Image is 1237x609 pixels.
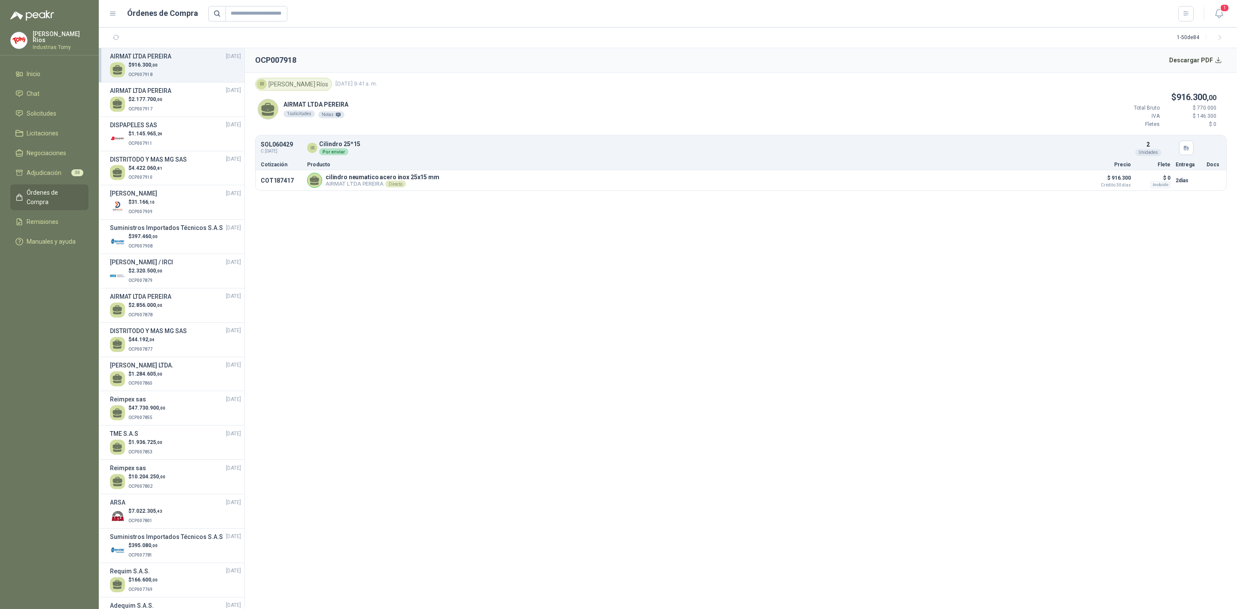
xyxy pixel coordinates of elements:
[128,130,162,138] p: $
[226,567,241,575] span: [DATE]
[307,162,1083,167] p: Producto
[131,405,165,411] span: 47.730.900
[128,542,158,550] p: $
[1108,91,1216,104] p: $
[385,181,406,187] div: Directo
[127,7,198,19] h1: Órdenes de Compra
[1088,162,1131,167] p: Precio
[226,327,241,335] span: [DATE]
[255,54,296,66] h2: OCP007918
[110,395,146,404] h3: Reimpex sas
[110,395,241,422] a: Reimpex sas[DATE] $47.730.900,00OCP007855
[226,464,241,472] span: [DATE]
[110,52,171,61] h3: AIRMAT LTDA PEREIRA
[131,268,162,274] span: 2.320.500
[128,336,155,344] p: $
[307,143,317,153] div: IR
[128,267,162,275] p: $
[1135,149,1161,156] div: Unidades
[151,234,158,239] span: ,00
[226,292,241,300] span: [DATE]
[335,80,377,88] span: [DATE] 9:41 a. m.
[110,86,241,113] a: AIRMAT LTDA PEREIRA[DATE] $2.177.700,00OCP007917
[131,165,162,171] span: 4.422.060
[319,148,348,155] div: Por enviar
[128,278,152,283] span: OCP007879
[226,121,241,129] span: [DATE]
[27,89,40,98] span: Chat
[110,532,241,559] a: Suministros Importados Técnicos S.A.S[DATE] Company Logo$395.080,00OCP007781
[128,175,152,180] span: OCP007910
[110,189,241,216] a: [PERSON_NAME][DATE] Company Logo$31.166,10OCP007909
[256,79,267,89] div: IR
[27,217,58,226] span: Remisiones
[110,292,241,319] a: AIRMAT LTDA PEREIRA[DATE] $2.856.000,00OCP007878
[128,233,158,241] p: $
[131,508,162,514] span: 7.022.305
[159,474,165,479] span: ,00
[128,415,152,420] span: OCP007855
[1176,175,1201,186] p: 2 días
[326,181,439,187] p: AIRMAT LTDA PEREIRA
[128,518,152,523] span: OCP007801
[131,233,158,239] span: 397.460
[110,234,125,249] img: Company Logo
[27,168,61,177] span: Adjudicación
[156,440,162,445] span: ,00
[110,429,138,438] h3: TME S.A.S
[226,361,241,369] span: [DATE]
[10,10,54,21] img: Logo peakr
[110,257,173,267] h3: [PERSON_NAME] / IRCI
[128,450,152,454] span: OCP007853
[10,165,88,181] a: Adjudicación30
[1165,104,1216,112] p: $ 770.000
[156,303,162,308] span: ,00
[151,63,158,67] span: ,00
[10,86,88,102] a: Chat
[131,62,158,68] span: 916.300
[1108,104,1160,112] p: Total Bruto
[128,438,162,447] p: $
[128,141,152,146] span: OCP007911
[226,499,241,507] span: [DATE]
[110,86,171,95] h3: AIRMAT LTDA PEREIRA
[128,404,165,412] p: $
[110,361,174,370] h3: [PERSON_NAME] LTDA.
[261,162,302,167] p: Cotización
[1108,120,1160,129] p: Fletes
[1146,140,1150,149] p: 2
[110,120,157,130] h3: DISPAPELES SAS
[1207,162,1221,167] p: Docs
[226,532,241,541] span: [DATE]
[226,52,241,61] span: [DATE]
[128,370,162,378] p: $
[33,31,88,43] p: [PERSON_NAME] Ríos
[151,578,158,582] span: ,00
[110,268,125,283] img: Company Logo
[110,52,241,79] a: AIRMAT LTDA PEREIRA[DATE] $916.300,00OCP007918
[156,97,162,102] span: ,00
[156,372,162,376] span: ,00
[10,66,88,82] a: Inicio
[10,184,88,210] a: Órdenes de Compra
[110,361,241,388] a: [PERSON_NAME] LTDA.[DATE] $1.284.605,00OCP007865
[128,244,152,248] span: OCP007908
[261,148,293,155] span: C: [DATE]
[128,473,165,481] p: $
[110,463,146,473] h3: Reimpex sas
[318,111,344,118] div: Notas
[128,301,162,309] p: $
[1088,183,1131,187] span: Crédito 30 días
[110,498,241,525] a: ARSA[DATE] Company Logo$7.022.305,43OCP007801
[1164,52,1227,69] button: Descargar PDF
[131,474,165,480] span: 10.204.250
[1165,112,1216,120] p: $ 146.300
[110,155,241,182] a: DISTRITODO Y MAS MG SAS[DATE] $4.422.060,81OCP007910
[1176,92,1216,102] span: 916.300
[27,69,40,79] span: Inicio
[110,326,241,353] a: DISTRITODO Y MAS MG SAS[DATE] $44.192,04OCP007877
[27,109,56,118] span: Solicitudes
[148,200,155,205] span: ,10
[110,155,187,164] h3: DISTRITODO Y MAS MG SAS
[1165,120,1216,129] p: $ 0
